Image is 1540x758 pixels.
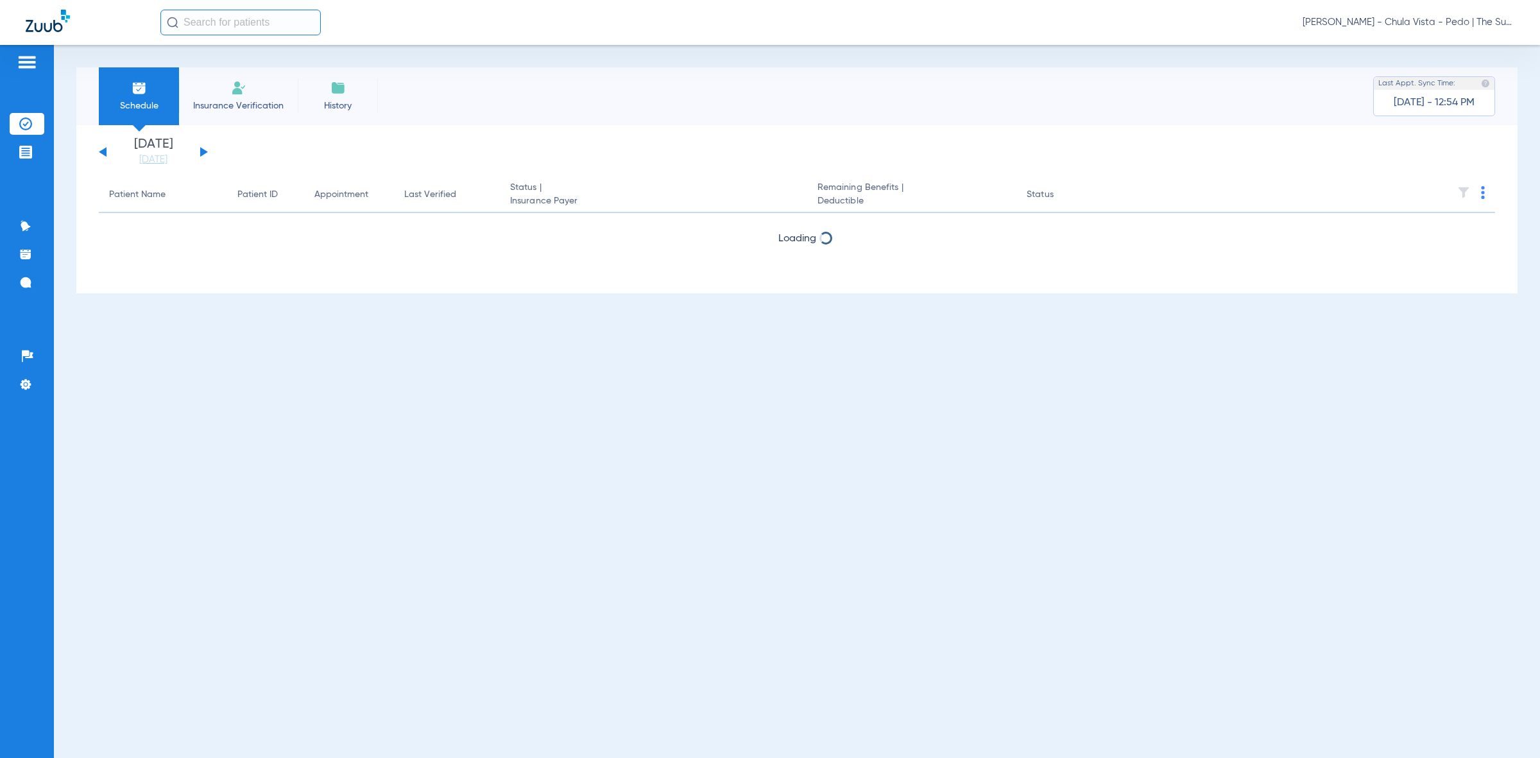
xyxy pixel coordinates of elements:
[404,188,490,202] div: Last Verified
[160,10,321,35] input: Search for patients
[237,188,294,202] div: Patient ID
[510,194,797,208] span: Insurance Payer
[404,188,456,202] div: Last Verified
[132,80,147,96] img: Schedule
[1303,16,1514,29] span: [PERSON_NAME] - Chula Vista - Pedo | The Super Dentists
[817,194,1006,208] span: Deductible
[26,10,70,32] img: Zuub Logo
[108,99,169,112] span: Schedule
[500,177,807,213] th: Status |
[237,188,278,202] div: Patient ID
[1016,177,1103,213] th: Status
[109,188,166,202] div: Patient Name
[807,177,1016,213] th: Remaining Benefits |
[1457,186,1470,199] img: filter.svg
[778,234,816,244] span: Loading
[109,188,217,202] div: Patient Name
[314,188,384,202] div: Appointment
[17,55,37,70] img: hamburger-icon
[1394,96,1475,109] span: [DATE] - 12:54 PM
[307,99,368,112] span: History
[231,80,246,96] img: Manual Insurance Verification
[1481,79,1490,88] img: last sync help info
[1481,186,1485,199] img: group-dot-blue.svg
[330,80,346,96] img: History
[167,17,178,28] img: Search Icon
[115,153,192,166] a: [DATE]
[115,138,192,166] li: [DATE]
[189,99,288,112] span: Insurance Verification
[1378,77,1455,90] span: Last Appt. Sync Time:
[314,188,368,202] div: Appointment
